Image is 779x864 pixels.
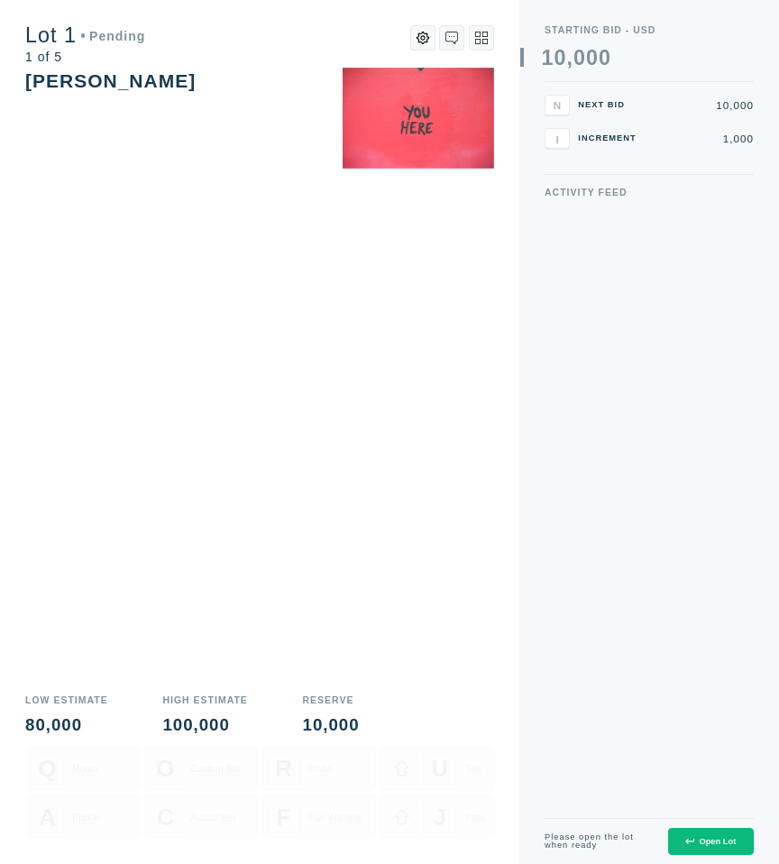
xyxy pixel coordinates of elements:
div: Reserve [303,695,360,705]
div: Please open the lot when ready [545,833,655,850]
div: 100,000 [162,717,247,734]
button: N [545,95,570,115]
div: 1,000 [650,133,754,144]
div: 10,000 [303,717,360,734]
div: Lot 1 [25,25,145,46]
button: Open Lot [668,828,754,856]
div: Starting Bid - USD [545,25,754,35]
div: Next Bid [578,101,641,109]
span: N [554,99,561,111]
button: I [545,128,570,149]
div: 0 [599,48,611,69]
div: 1 [542,48,554,69]
div: , [566,48,573,258]
div: 0 [554,48,566,69]
div: 10,000 [650,100,754,111]
div: Activity Feed [545,188,754,198]
div: Pending [81,30,146,42]
div: Low Estimate [25,695,108,705]
div: Increment [578,134,641,142]
div: 80,000 [25,717,108,734]
div: 0 [586,48,599,69]
div: 0 [573,48,586,69]
div: High Estimate [162,695,247,705]
div: Open Lot [685,837,736,846]
span: I [555,133,558,144]
div: 1 of 5 [25,51,145,63]
div: [PERSON_NAME] [25,70,196,91]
